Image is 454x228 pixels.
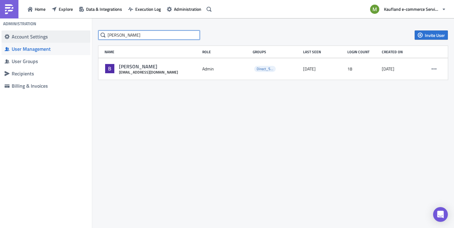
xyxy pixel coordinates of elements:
button: Home [25,4,49,14]
button: Administration [164,4,204,14]
span: Execution Log [135,6,161,12]
div: Account Settings [12,34,87,40]
div: Role [202,50,250,54]
span: Direct_Sales [254,66,276,72]
span: Administration [174,6,201,12]
div: [PERSON_NAME] [119,63,178,70]
input: Search Users [98,30,200,40]
span: Invite User [425,32,445,38]
time: 2025-08-28T13:47:28.255623 [303,66,316,72]
span: Data & Integrations [86,6,122,12]
img: Avatar [105,63,115,74]
div: Billing & Invoices [12,83,87,89]
span: Explore [59,6,73,12]
span: Kaufland e-commerce Services GmbH & Co. KG [384,6,439,12]
div: Name [105,50,199,54]
span: Home [35,6,45,12]
div: Recipients [12,70,87,77]
div: Created on [382,50,420,54]
h4: Administration [3,21,36,26]
div: Login Count [347,50,379,54]
div: Open Intercom Messenger [433,207,448,222]
img: Avatar [369,4,380,14]
button: Kaufland e-commerce Services GmbH & Co. KG [366,2,449,16]
div: Last Seen [303,50,344,54]
div: User Management [12,46,87,52]
button: Execution Log [125,4,164,14]
div: User Groups [12,58,87,64]
button: Invite User [415,30,448,40]
div: Groups [253,50,300,54]
button: Explore [49,4,76,14]
img: PushMetrics [4,4,14,14]
div: 18 [347,63,379,74]
button: Data & Integrations [76,4,125,14]
span: Direct_Sales [257,66,277,72]
div: [EMAIL_ADDRESS][DOMAIN_NAME] [119,70,178,74]
div: Admin [202,63,250,74]
time: 2023-06-19T22:12:12.265903 [382,66,394,72]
